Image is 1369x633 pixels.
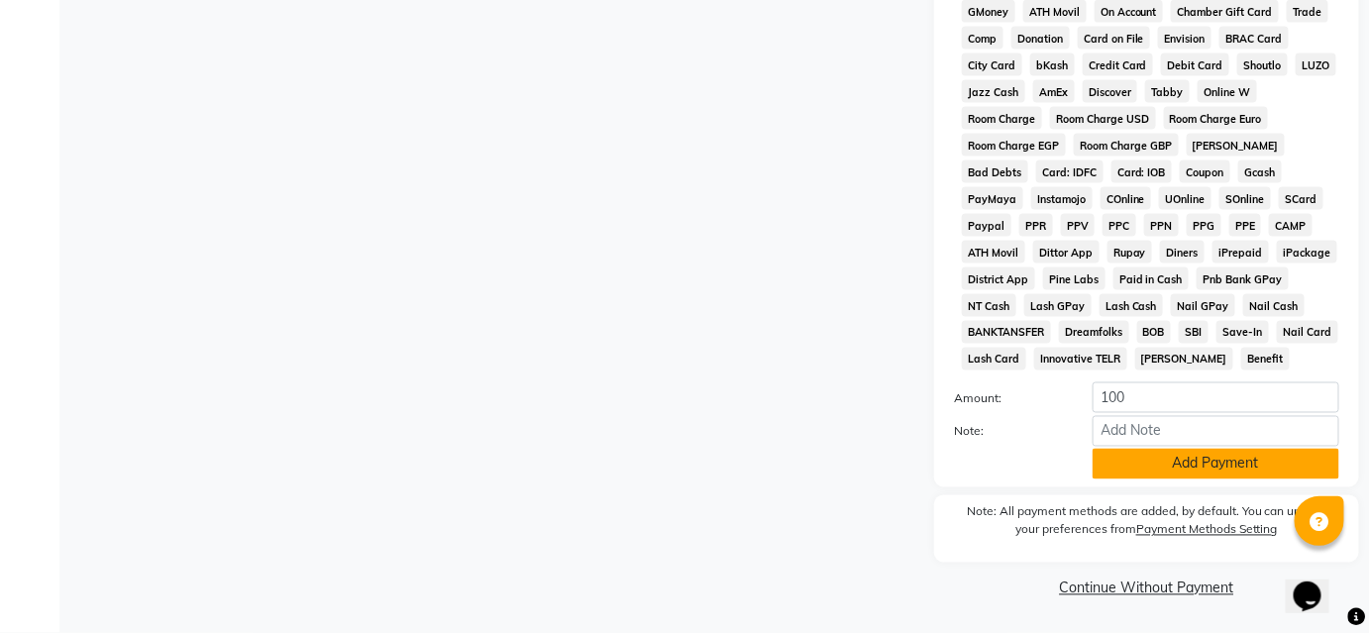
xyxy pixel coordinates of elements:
[1187,214,1221,237] span: PPG
[1286,554,1349,613] iframe: chat widget
[1093,382,1339,413] input: Amount
[1078,27,1151,50] span: Card on File
[1059,321,1129,344] span: Dreamfolks
[1229,214,1262,237] span: PPE
[962,321,1051,344] span: BANKTANSFER
[1216,321,1269,344] span: Save-In
[1279,187,1323,210] span: SCard
[1033,241,1100,264] span: Dittor App
[1103,214,1136,237] span: PPC
[962,267,1035,290] span: District App
[962,160,1028,183] span: Bad Debts
[1277,241,1337,264] span: iPackage
[1019,214,1053,237] span: PPR
[1180,160,1230,183] span: Coupon
[1111,160,1173,183] span: Card: IOB
[1237,53,1288,76] span: Shoutlo
[1158,27,1211,50] span: Envision
[962,107,1042,130] span: Room Charge
[1136,521,1278,539] label: Payment Methods Setting
[1100,294,1164,317] span: Lash Cash
[939,423,1078,441] label: Note:
[1061,214,1096,237] span: PPV
[1159,187,1211,210] span: UOnline
[1093,449,1339,479] button: Add Payment
[1187,134,1286,157] span: [PERSON_NAME]
[954,503,1339,547] label: Note: All payment methods are added, by default. You can update your preferences from
[1144,214,1179,237] span: PPN
[1107,241,1153,264] span: Rupay
[1164,107,1269,130] span: Room Charge Euro
[1212,241,1269,264] span: iPrepaid
[1030,53,1075,76] span: bKash
[1161,53,1229,76] span: Debit Card
[1093,416,1339,447] input: Add Note
[1219,27,1289,50] span: BRAC Card
[1160,241,1205,264] span: Diners
[1243,294,1305,317] span: Nail Cash
[962,80,1025,103] span: Jazz Cash
[1033,80,1075,103] span: AmEx
[1296,53,1336,76] span: LUZO
[1074,134,1179,157] span: Room Charge GBP
[1137,321,1172,344] span: BOB
[1101,187,1152,210] span: COnline
[962,214,1011,237] span: Paypal
[1198,80,1257,103] span: Online W
[962,187,1023,210] span: PayMaya
[962,348,1026,370] span: Lash Card
[1135,348,1234,370] span: [PERSON_NAME]
[1031,187,1093,210] span: Instamojo
[962,241,1025,264] span: ATH Movil
[962,134,1066,157] span: Room Charge EGP
[1238,160,1282,183] span: Gcash
[1034,348,1127,370] span: Innovative TELR
[962,27,1003,50] span: Comp
[1024,294,1092,317] span: Lash GPay
[1269,214,1313,237] span: CAMP
[1145,80,1190,103] span: Tabby
[1219,187,1271,210] span: SOnline
[962,53,1022,76] span: City Card
[1171,294,1235,317] span: Nail GPay
[1241,348,1290,370] span: Benefit
[1197,267,1289,290] span: Pnb Bank GPay
[938,579,1355,599] a: Continue Without Payment
[1083,80,1138,103] span: Discover
[962,294,1016,317] span: NT Cash
[1036,160,1104,183] span: Card: IDFC
[1043,267,1106,290] span: Pine Labs
[1113,267,1190,290] span: Paid in Cash
[1083,53,1154,76] span: Credit Card
[1011,27,1070,50] span: Donation
[1277,321,1338,344] span: Nail Card
[1050,107,1156,130] span: Room Charge USD
[939,390,1078,408] label: Amount:
[1179,321,1209,344] span: SBI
